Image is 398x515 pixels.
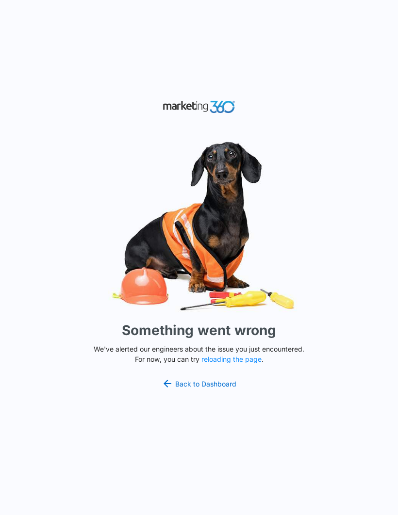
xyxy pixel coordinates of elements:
[163,98,235,115] img: Marketing 360 Logo
[90,344,308,364] p: We've alerted our engineers about the issue you just encountered. For now, you can try .
[53,136,345,317] img: Sad Dog
[162,378,236,389] a: Back to Dashboard
[201,355,262,363] button: reloading the page
[122,320,276,340] h1: Something went wrong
